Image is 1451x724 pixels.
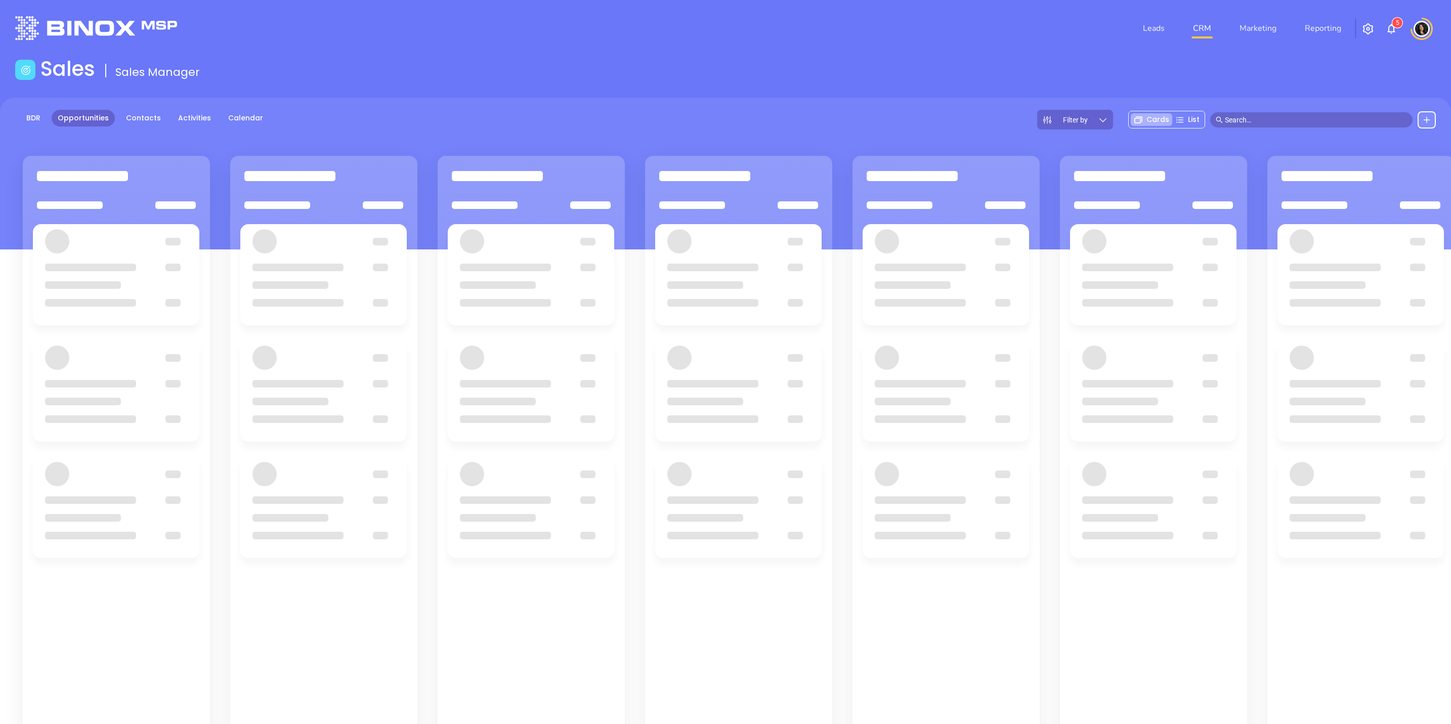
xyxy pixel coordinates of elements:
[1225,114,1407,125] input: Search…
[115,64,200,80] span: Sales Manager
[20,110,47,126] a: BDR
[1146,114,1169,125] span: Cards
[1188,114,1200,125] span: List
[1301,18,1345,38] a: Reporting
[15,16,177,40] img: logo
[1392,18,1402,28] sup: 5
[52,110,115,126] a: Opportunities
[120,110,167,126] a: Contacts
[1216,116,1223,123] span: search
[1139,18,1169,38] a: Leads
[1385,23,1397,35] img: iconNotification
[172,110,217,126] a: Activities
[1396,19,1399,26] span: 5
[40,57,95,81] h1: Sales
[1189,18,1215,38] a: CRM
[1063,116,1088,123] span: Filter by
[1414,21,1430,37] img: user
[222,110,269,126] a: Calendar
[1235,18,1281,38] a: Marketing
[1362,23,1374,35] img: iconSetting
